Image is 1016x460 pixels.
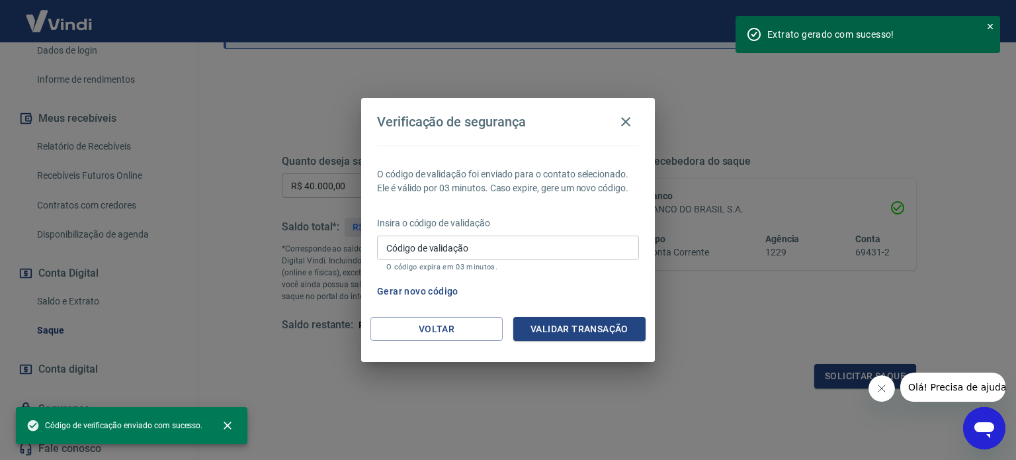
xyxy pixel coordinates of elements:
[868,375,895,402] iframe: Fechar mensagem
[900,373,1005,402] iframe: Mensagem da empresa
[963,407,1005,449] iframe: Botão para abrir a janela de mensagens
[8,9,111,20] span: Olá! Precisa de ajuda?
[370,317,503,342] button: Voltar
[26,419,202,432] span: Código de verificação enviado com sucesso.
[513,317,646,342] button: Validar transação
[386,263,630,271] p: O código expira em 03 minutos.
[377,216,639,230] p: Insira o código de validação
[372,279,464,304] button: Gerar novo código
[767,28,970,41] div: Extrato gerado com sucesso!
[213,411,242,440] button: close
[377,167,639,195] p: O código de validação foi enviado para o contato selecionado. Ele é válido por 03 minutos. Caso e...
[377,114,526,130] h4: Verificação de segurança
